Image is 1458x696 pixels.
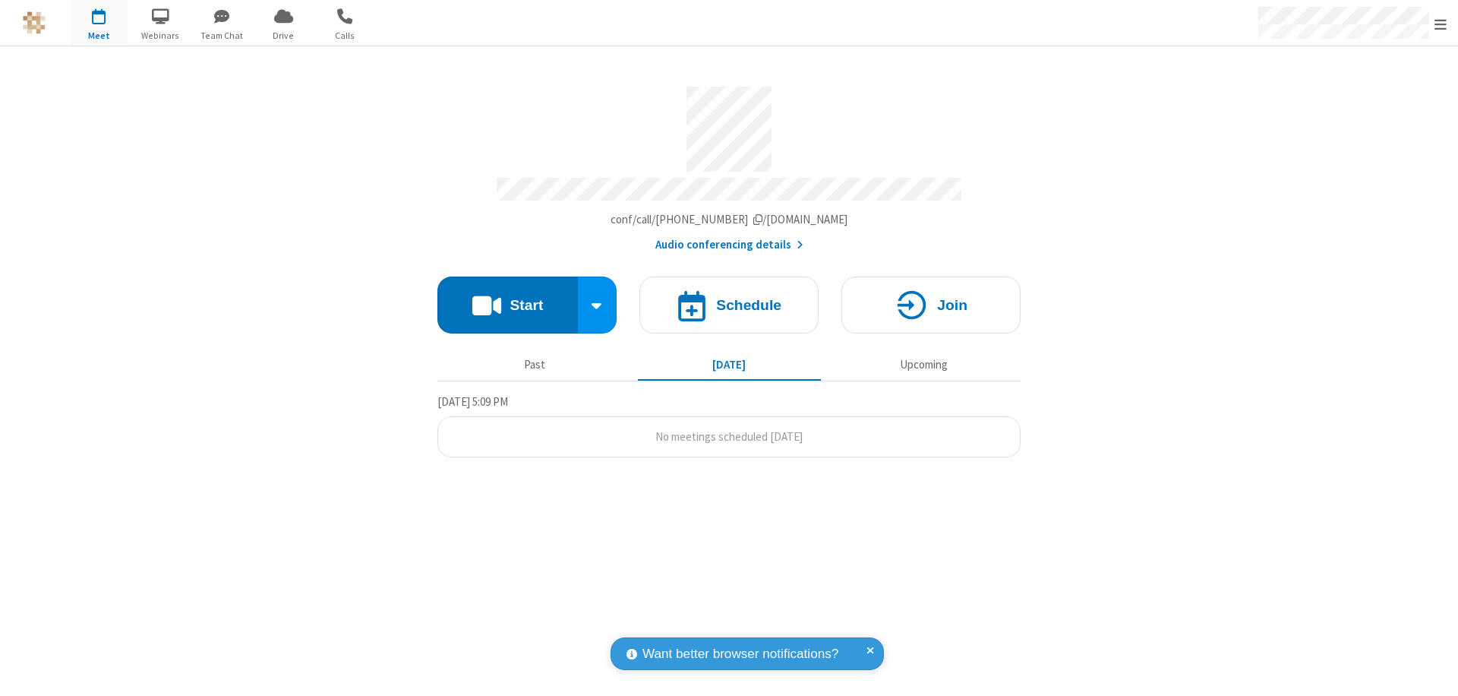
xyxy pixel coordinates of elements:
[437,394,508,409] span: [DATE] 5:09 PM
[841,277,1021,334] button: Join
[132,29,189,43] span: Webinars
[317,29,374,43] span: Calls
[937,298,967,312] h4: Join
[71,29,128,43] span: Meet
[510,298,543,312] h4: Start
[655,429,803,444] span: No meetings scheduled [DATE]
[437,393,1021,458] section: Today's Meetings
[437,277,578,334] button: Start
[655,236,803,254] button: Audio conferencing details
[716,298,781,312] h4: Schedule
[194,29,251,43] span: Team Chat
[638,350,821,379] button: [DATE]
[611,212,848,226] span: Copy my meeting room link
[1420,656,1447,685] iframe: Chat
[611,211,848,229] button: Copy my meeting room linkCopy my meeting room link
[832,350,1015,379] button: Upcoming
[642,644,838,664] span: Want better browser notifications?
[255,29,312,43] span: Drive
[437,75,1021,254] section: Account details
[443,350,626,379] button: Past
[578,277,617,334] div: Start conference options
[639,277,819,334] button: Schedule
[23,11,46,34] img: QA Selenium DO NOT DELETE OR CHANGE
